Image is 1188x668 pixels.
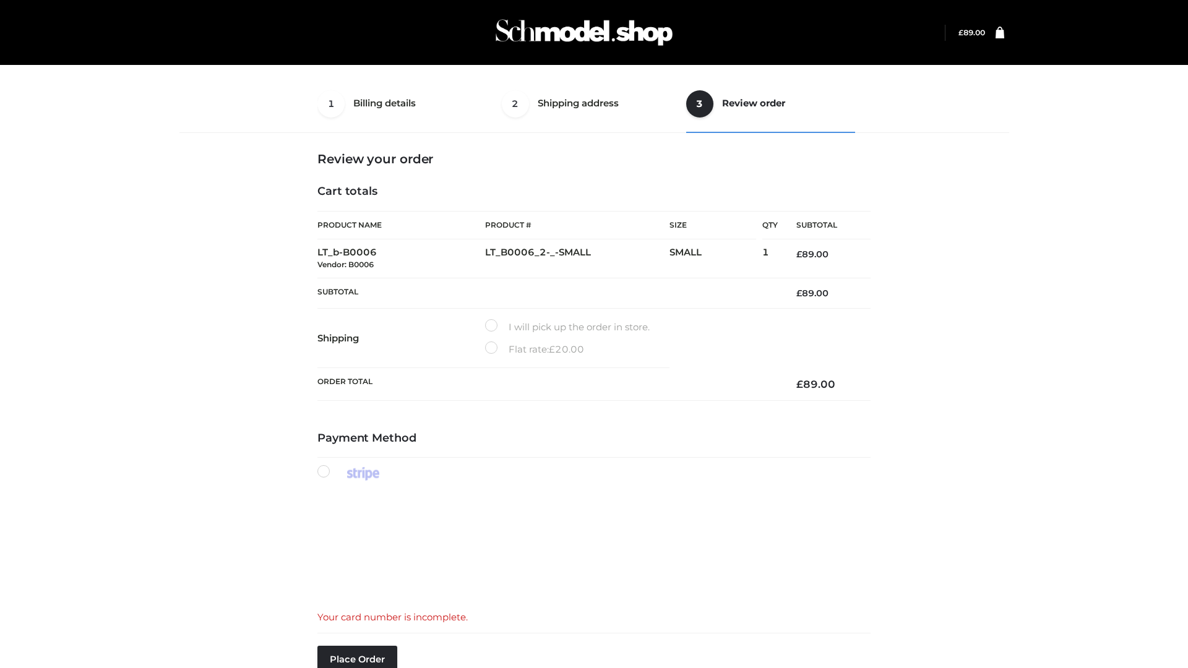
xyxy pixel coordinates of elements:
[317,432,871,445] h4: Payment Method
[958,28,985,37] bdi: 89.00
[796,378,803,390] span: £
[317,239,485,278] td: LT_b-B0006
[669,239,762,278] td: SMALL
[796,288,829,299] bdi: 89.00
[778,212,871,239] th: Subtotal
[669,212,756,239] th: Size
[958,28,985,37] a: £89.00
[317,185,871,199] h4: Cart totals
[796,288,802,299] span: £
[958,28,963,37] span: £
[317,152,871,166] h3: Review your order
[762,211,778,239] th: Qty
[317,368,778,401] th: Order Total
[549,343,584,355] bdi: 20.00
[796,378,835,390] bdi: 89.00
[315,494,868,596] iframe: Secure payment input frame
[491,8,677,57] img: Schmodel Admin 964
[796,249,829,260] bdi: 89.00
[317,211,485,239] th: Product Name
[317,278,778,308] th: Subtotal
[796,249,802,260] span: £
[762,239,778,278] td: 1
[549,343,555,355] span: £
[485,319,650,335] label: I will pick up the order in store.
[485,239,669,278] td: LT_B0006_2-_-SMALL
[317,609,871,625] div: Your card number is incomplete.
[317,309,485,368] th: Shipping
[485,211,669,239] th: Product #
[485,341,584,358] label: Flat rate:
[317,260,374,269] small: Vendor: B0006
